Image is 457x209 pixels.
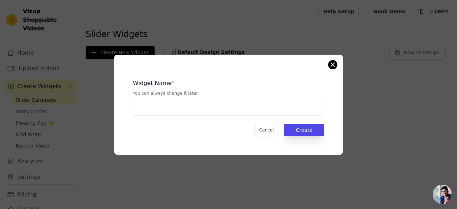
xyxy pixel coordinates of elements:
[284,124,324,136] button: Create
[255,124,278,136] button: Cancel
[133,79,172,88] legend: Widget Name
[133,90,324,96] p: You can always change it later
[433,185,452,204] a: Open chat
[328,60,337,69] button: Close modal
